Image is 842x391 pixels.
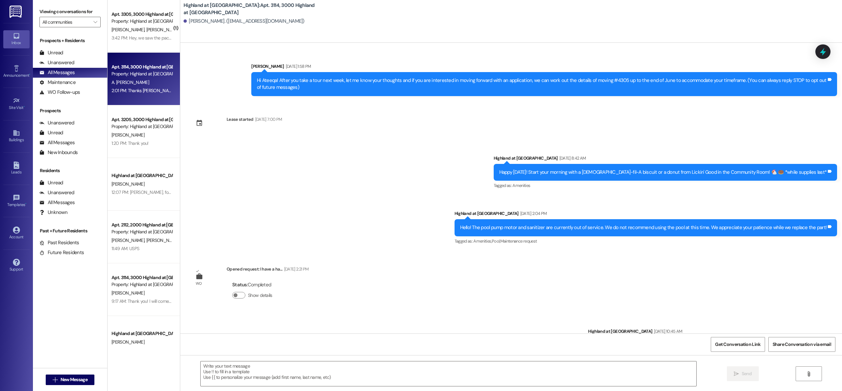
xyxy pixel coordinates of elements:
[33,107,107,114] div: Prospects
[33,227,107,234] div: Past + Future Residents
[588,328,837,337] div: Highland at [GEOGRAPHIC_DATA]
[111,132,144,138] span: [PERSON_NAME]
[652,328,682,335] div: [DATE] 10:45 AM
[25,201,26,206] span: •
[146,27,179,33] span: [PERSON_NAME]
[3,257,30,274] a: Support
[39,149,78,156] div: New Inbounds
[494,155,837,164] div: Highland at [GEOGRAPHIC_DATA]
[39,199,75,206] div: All Messages
[519,210,547,217] div: [DATE] 2:04 PM
[33,37,107,44] div: Prospects + Residents
[29,72,30,77] span: •
[39,139,75,146] div: All Messages
[39,179,63,186] div: Unread
[111,116,172,123] div: Apt. 3205, 3000 Highland at [GEOGRAPHIC_DATA]
[111,330,172,337] div: Highland at [GEOGRAPHIC_DATA]
[3,160,30,177] a: Leads
[39,249,84,256] div: Future Residents
[111,11,172,18] div: Apt. 3305, 3000 Highland at [GEOGRAPHIC_DATA]
[111,281,172,288] div: Property: Highland at [GEOGRAPHIC_DATA]
[111,298,182,304] div: 9:17 AM: Thank you! I will come get it!!
[184,18,305,25] div: [PERSON_NAME]. ([EMAIL_ADDRESS][DOMAIN_NAME])
[500,238,537,244] span: Maintenance request
[53,377,58,382] i: 
[455,236,837,246] div: Tagged as:
[711,337,765,352] button: Get Conversation Link
[39,239,79,246] div: Past Residents
[227,266,309,275] div: Opened request: I have a ha...
[455,210,837,219] div: Highland at [GEOGRAPHIC_DATA]
[39,69,75,76] div: All Messages
[39,59,74,66] div: Unanswered
[111,70,172,77] div: Property: Highland at [GEOGRAPHIC_DATA]
[111,88,177,93] div: 2:01 PM: Thanks [PERSON_NAME]!
[39,79,76,86] div: Maintenance
[42,17,90,27] input: All communities
[254,116,282,123] div: [DATE] 7:00 PM
[3,127,30,145] a: Buildings
[146,237,179,243] span: [PERSON_NAME]
[248,292,272,299] label: Show details
[111,172,172,179] div: Highland at [GEOGRAPHIC_DATA]
[10,6,23,18] img: ResiDesk Logo
[742,370,752,377] span: Send
[39,129,63,136] div: Unread
[39,89,80,96] div: WO Follow-ups
[3,95,30,113] a: Site Visit •
[768,337,835,352] button: Share Conversation via email
[39,7,101,17] label: Viewing conversations for
[473,238,492,244] span: Amenities ,
[251,63,837,72] div: [PERSON_NAME]
[111,64,172,70] div: Apt. 3114, 3000 Highland at [GEOGRAPHIC_DATA]
[61,376,87,383] span: New Message
[558,155,586,162] div: [DATE] 8:42 AM
[773,341,831,348] span: Share Conversation via email
[111,290,144,296] span: [PERSON_NAME]
[111,246,139,251] div: 11:49 AM: USPS
[227,116,254,123] div: Lease started
[3,192,30,210] a: Templates •
[727,366,759,381] button: Send
[39,119,74,126] div: Unanswered
[492,238,500,244] span: Pool ,
[284,63,311,70] div: [DATE] 1:58 PM
[196,280,202,287] div: WO
[111,35,352,41] div: 3:42 PM: Hey, we saw the package but it then disappeared. We assumed that someone from maintenanc...
[734,371,739,377] i: 
[494,181,837,190] div: Tagged as:
[33,167,107,174] div: Residents
[3,30,30,48] a: Inbox
[111,339,144,345] span: [PERSON_NAME]
[111,27,146,33] span: [PERSON_NAME]
[499,169,827,176] div: Happy [DATE]! Start your morning with a [DEMOGRAPHIC_DATA]-fil-A biscuit or a donut from Lickin' ...
[232,281,247,288] b: Status
[3,224,30,242] a: Account
[460,224,827,231] div: Hello! The pool pump motor and sanitizer are currently out of service. We do not recommend using ...
[184,2,315,16] b: Highland at [GEOGRAPHIC_DATA]: Apt. 3114, 3000 Highland at [GEOGRAPHIC_DATA]
[24,104,25,109] span: •
[39,189,74,196] div: Unanswered
[111,222,172,228] div: Apt. 2112, 2000 Highland at [GEOGRAPHIC_DATA]
[111,274,172,281] div: Apt. 3114, 3000 Highland at [GEOGRAPHIC_DATA]
[111,79,149,85] span: A. [PERSON_NAME]
[39,49,63,56] div: Unread
[111,189,417,195] div: 12:07 PM: [PERSON_NAME], for the dogs, I can generate another animal addendum for [PERSON_NAME] +...
[46,375,94,385] button: New Message
[111,123,172,130] div: Property: Highland at [GEOGRAPHIC_DATA]
[111,18,172,25] div: Property: Highland at [GEOGRAPHIC_DATA]
[111,140,149,146] div: 1:20 PM: Thank you!
[806,371,811,377] i: 
[283,266,309,273] div: [DATE] 2:21 PM
[111,228,172,235] div: Property: Highland at [GEOGRAPHIC_DATA]
[111,181,144,187] span: [PERSON_NAME]
[93,19,97,25] i: 
[39,209,67,216] div: Unknown
[512,183,530,188] span: Amenities
[257,77,827,91] div: Hi Ateeqa! After you take a tour next week, let me know your thoughts and if you are interested i...
[232,280,275,290] div: : Completed
[111,237,146,243] span: [PERSON_NAME]
[715,341,760,348] span: Get Conversation Link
